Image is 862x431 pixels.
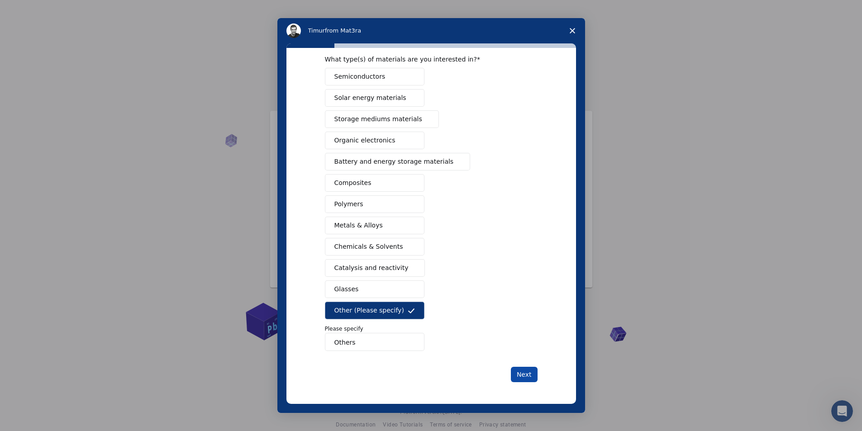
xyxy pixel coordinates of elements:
[325,89,424,107] button: Solar energy materials
[511,367,538,382] button: Next
[334,263,409,273] span: Catalysis and reactivity
[334,93,406,103] span: Solar energy materials
[334,284,359,294] span: Glasses
[334,157,454,166] span: Battery and energy storage materials
[334,72,386,81] span: Semiconductors
[325,302,424,319] button: Other (Please specify)
[334,242,403,251] span: Chemicals & Solvents
[334,114,422,124] span: Storage mediums materials
[325,333,424,351] input: Enter response
[325,259,425,277] button: Catalysis and reactivity
[325,153,471,171] button: Battery and energy storage materials
[325,68,424,85] button: Semiconductors
[560,18,585,43] span: Close survey
[325,195,424,213] button: Polymers
[334,199,363,209] span: Polymers
[325,55,524,63] div: What type(s) of materials are you interested in?
[325,27,361,34] span: from Mat3ra
[334,136,395,145] span: Organic electronics
[325,238,424,256] button: Chemicals & Solvents
[334,221,383,230] span: Metals & Alloys
[325,325,538,333] p: Please specify
[325,280,424,298] button: Glasses
[325,132,424,149] button: Organic electronics
[308,27,325,34] span: Timur
[334,178,371,188] span: Composites
[334,306,404,315] span: Other (Please specify)
[18,6,51,14] span: Support
[325,110,439,128] button: Storage mediums materials
[325,217,424,234] button: Metals & Alloys
[286,24,301,38] img: Profile image for Timur
[325,174,424,192] button: Composites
